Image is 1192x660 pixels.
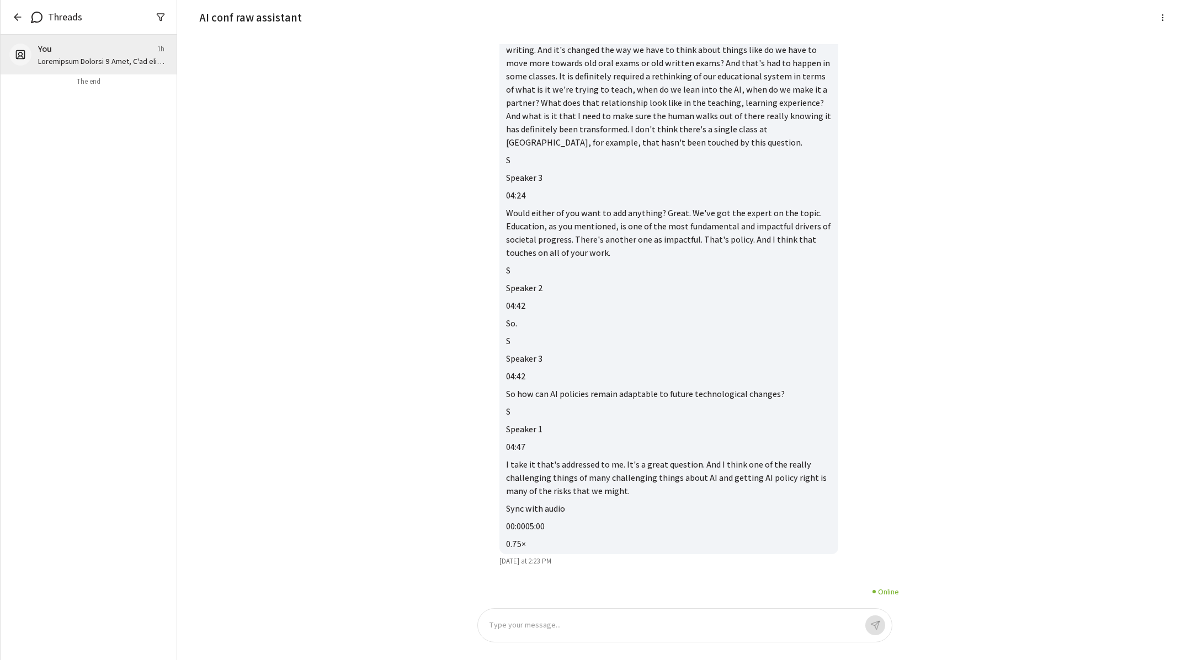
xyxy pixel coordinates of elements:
p: S [506,154,832,167]
p: 04:24 [506,189,832,202]
p: 04:47 [506,441,832,454]
p: S [506,335,832,348]
p: Online [878,586,899,597]
p: 00:0005:00 [506,520,832,533]
p: Speaker 2 [506,282,832,295]
p: 04:42 [506,370,832,383]
p: S [506,264,832,277]
p: Speaker 1 [506,423,832,436]
p: But on the other hand, there are classes where we really do want to know your writing. And it's c... [506,30,832,149]
span: [DATE] at 2:23 PM [499,556,551,566]
p: Sync with audio [506,502,832,516]
p: 04:42 [506,299,832,313]
p: 0.75× [506,538,832,551]
p: Loremipsum Dolorsi 9 Amet, C'ad elit sedd ei tempor incid ut lab Etdolore MA Aliquaen Adminimv qu... [38,56,164,67]
p: Speaker 3 [506,171,832,185]
p: S [506,405,832,418]
p: So. [506,317,832,330]
p: I take it that's addressed to me. It's a great question. And I think one of the really challengin... [506,458,832,498]
span: 1h [157,44,164,54]
p: Would either of you want to add anything? Great. We've got the expert on the topic. Education, as... [506,207,832,260]
p: So how can AI policies remain adaptable to future technological changes? [506,388,832,401]
p: Speaker 3 [506,352,832,366]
